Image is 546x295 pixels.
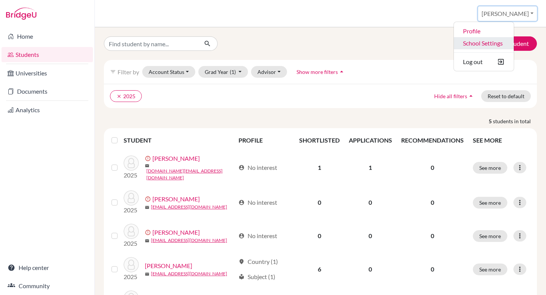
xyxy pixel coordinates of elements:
p: 2025 [124,272,139,281]
button: See more [473,230,507,242]
p: 2025 [124,171,139,180]
button: clear2025 [110,90,142,102]
input: Find student by name... [104,36,198,51]
a: Help center [2,260,93,275]
a: Community [2,278,93,293]
span: mail [145,239,149,243]
span: local_library [238,274,245,280]
th: PROFILE [234,131,295,149]
p: 0 [401,231,464,240]
div: Subject (1) [238,272,275,281]
div: No interest [238,163,277,172]
p: 2025 [124,239,139,248]
div: No interest [238,198,277,207]
i: arrow_drop_up [338,68,345,75]
a: [PERSON_NAME] [152,195,200,204]
a: [PERSON_NAME] [145,261,192,270]
th: STUDENT [124,131,234,149]
i: clear [116,94,122,99]
td: 0 [344,253,397,286]
button: See more [473,264,507,275]
img: Attenborough , David [124,155,139,171]
a: Profile [454,25,514,37]
button: Hide all filtersarrow_drop_up [428,90,481,102]
th: RECOMMENDATIONS [397,131,468,149]
span: mail [145,272,149,276]
a: [PERSON_NAME] [152,154,200,163]
span: account_circle [238,233,245,239]
div: No interest [238,231,277,240]
img: Long, Michael [124,224,139,239]
a: Analytics [2,102,93,118]
button: Log out [454,56,514,68]
span: account_circle [238,199,245,206]
a: Documents [2,84,93,99]
span: Hide all filters [434,93,467,99]
td: 0 [344,186,397,219]
span: mail [145,205,149,210]
span: error_outline [145,196,152,202]
p: 0 [401,163,464,172]
img: Bolton, Michael [124,190,139,206]
span: account_circle [238,165,245,171]
td: 6 [295,253,344,286]
ul: [PERSON_NAME] [453,22,514,71]
a: Home [2,29,93,44]
td: 0 [295,186,344,219]
button: Reset to default [481,90,531,102]
button: See more [473,197,507,209]
button: Grad Year(1) [198,66,248,78]
p: 0 [401,198,464,207]
th: APPLICATIONS [344,131,397,149]
td: 0 [295,219,344,253]
span: error_outline [145,229,152,235]
button: Show more filtersarrow_drop_up [290,66,352,78]
span: students in total [493,117,537,125]
span: error_outline [145,155,152,162]
span: Filter by [118,68,139,75]
i: filter_list [110,69,116,75]
th: SHORTLISTED [295,131,344,149]
a: [EMAIL_ADDRESS][DOMAIN_NAME] [151,204,227,210]
span: mail [145,163,149,168]
p: 2025 [124,206,139,215]
a: Students [2,47,93,62]
a: School Settings [454,37,514,49]
a: [DOMAIN_NAME][EMAIL_ADDRESS][DOMAIN_NAME] [146,168,235,181]
button: Advisor [251,66,287,78]
button: [PERSON_NAME] [478,6,537,21]
a: [EMAIL_ADDRESS][DOMAIN_NAME] [151,270,227,277]
td: 0 [344,219,397,253]
a: Universities [2,66,93,81]
a: [EMAIL_ADDRESS][DOMAIN_NAME] [151,237,227,244]
strong: 5 [489,117,493,125]
button: Account Status [142,66,195,78]
td: 1 [295,149,344,186]
span: location_on [238,259,245,265]
div: Country (1) [238,257,278,266]
span: Show more filters [297,69,338,75]
img: Moss, Ellie [124,257,139,272]
i: arrow_drop_up [467,92,475,100]
button: See more [473,162,507,174]
td: 1 [344,149,397,186]
img: Bridge-U [6,8,36,20]
p: 0 [401,265,464,274]
span: (1) [230,69,236,75]
th: SEE MORE [468,131,534,149]
a: [PERSON_NAME] [152,228,200,237]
